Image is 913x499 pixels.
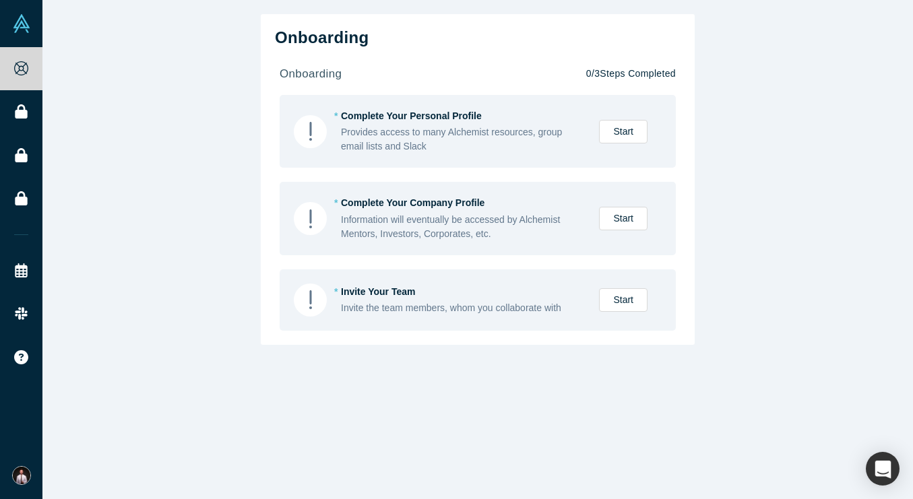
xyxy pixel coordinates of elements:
[341,301,585,315] div: Invite the team members, whom you collaborate with
[275,28,681,48] h2: Onboarding
[341,109,585,123] div: Complete Your Personal Profile
[280,67,342,80] strong: onboarding
[12,14,31,33] img: Alchemist Vault Logo
[599,288,648,312] a: Start
[586,67,676,81] p: 0 / 3 Steps Completed
[341,285,585,299] div: Invite Your Team
[599,120,648,143] a: Start
[12,466,31,485] img: Denis Vurdov's Account
[341,213,585,241] div: Information will eventually be accessed by Alchemist Mentors, Investors, Corporates, etc.
[341,196,585,210] div: Complete Your Company Profile
[599,207,648,230] a: Start
[341,125,585,154] div: Provides access to many Alchemist resources, group email lists and Slack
